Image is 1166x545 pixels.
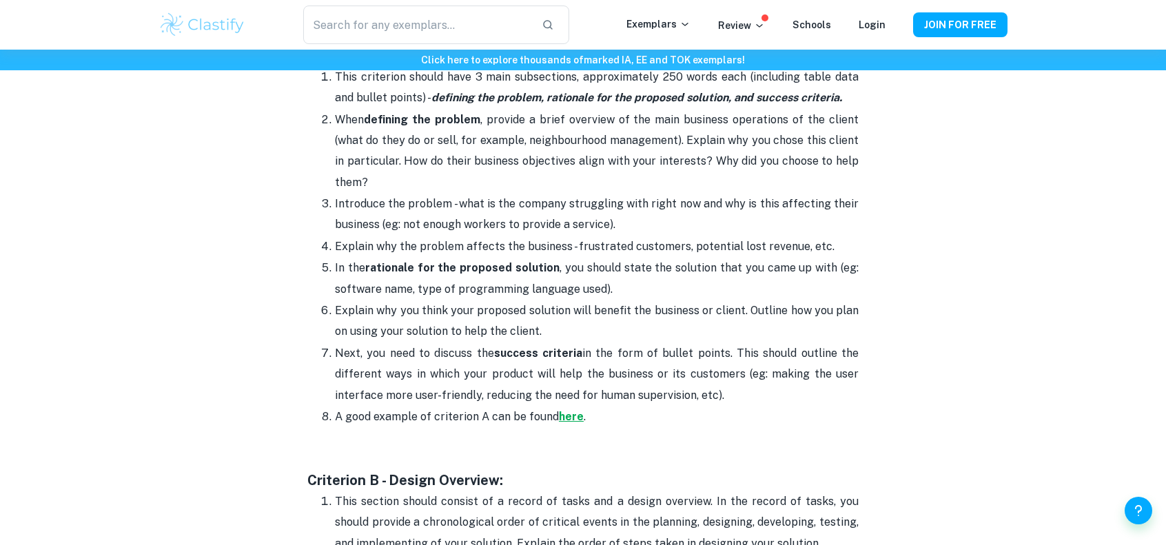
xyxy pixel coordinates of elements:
h4: Criterion B - Design Overview: [307,470,859,491]
input: Search for any exemplars... [303,6,531,44]
strong: defining the problem, rationale for the proposed solution, and success criteria. [431,91,842,104]
p: Review [718,18,765,33]
li: A good example of criterion A can be found . [335,406,859,428]
p: Exemplars [626,17,691,32]
p: In the , you should state the solution that you came up with (eg: software name, type of programm... [335,258,859,300]
strong: defining the problem [364,113,480,126]
strong: success criteria [494,347,582,360]
a: Schools [792,19,831,30]
img: Clastify logo [158,11,246,39]
p: Explain why the problem affects the business - frustrated customers, potential lost revenue, etc. [335,236,859,257]
a: here [559,410,584,423]
p: This criterion should have 3 main subsections, approximately 250 words each (including table data... [335,67,859,109]
button: JOIN FOR FREE [913,12,1008,37]
strong: rationale for the proposed solution [365,261,560,274]
p: Explain why you think your proposed solution will benefit the business or client. Outline how you... [335,300,859,342]
a: Login [859,19,886,30]
p: Next, you need to discuss the in the form of bullet points. This should outline the different way... [335,343,859,406]
p: Introduce the problem - what is the company struggling with right now and why is this affecting t... [335,194,859,236]
h6: Click here to explore thousands of marked IA, EE and TOK exemplars ! [3,52,1163,68]
button: Help and Feedback [1125,497,1152,524]
p: When , provide a brief overview of the main business operations of the client (what do they do or... [335,110,859,194]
